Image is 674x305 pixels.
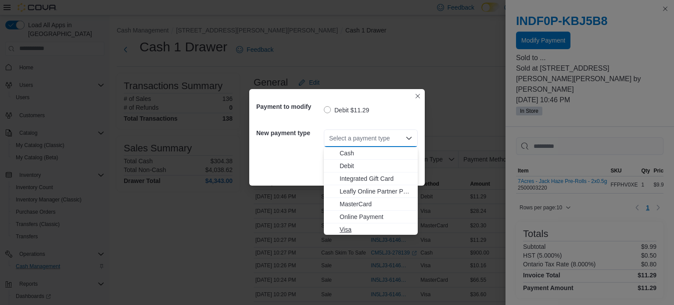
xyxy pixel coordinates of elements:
button: Closes this modal window [412,91,423,101]
button: Online Payment [324,211,418,223]
button: Integrated Gift Card [324,172,418,185]
span: MasterCard [340,200,412,208]
input: Accessible screen reader label [329,133,330,144]
div: Choose from the following options [324,147,418,236]
span: Online Payment [340,212,412,221]
button: Debit [324,160,418,172]
button: MasterCard [324,198,418,211]
span: Visa [340,225,412,234]
span: Integrated Gift Card [340,174,412,183]
span: Cash [340,149,412,158]
label: Debit $11.29 [324,105,369,115]
button: Leafly Online Partner Payment [324,185,418,198]
button: Visa [324,223,418,236]
h5: New payment type [256,124,322,142]
span: Leafly Online Partner Payment [340,187,412,196]
button: Close list of options [405,135,412,142]
button: Cash [324,147,418,160]
span: Debit [340,161,412,170]
h5: Payment to modify [256,98,322,115]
